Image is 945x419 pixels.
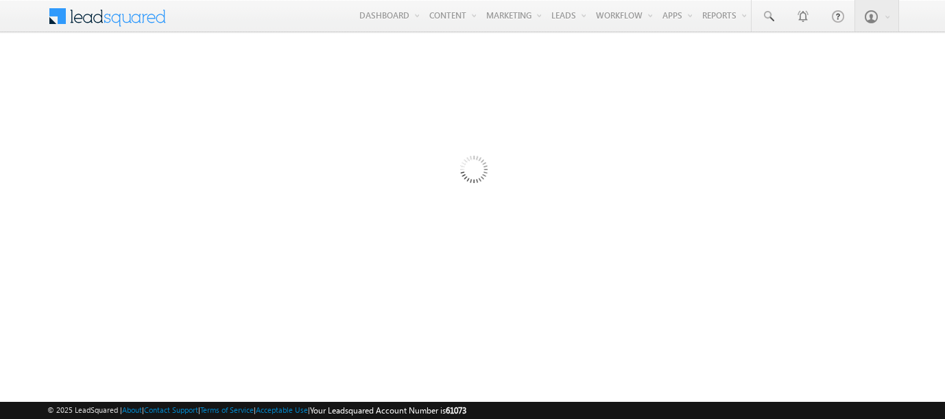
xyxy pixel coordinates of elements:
span: © 2025 LeadSquared | | | | | [47,404,466,417]
span: 61073 [446,405,466,416]
a: Terms of Service [200,405,254,414]
span: Your Leadsquared Account Number is [310,405,466,416]
a: Contact Support [144,405,198,414]
a: Acceptable Use [256,405,308,414]
a: About [122,405,142,414]
img: Loading... [402,101,544,243]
